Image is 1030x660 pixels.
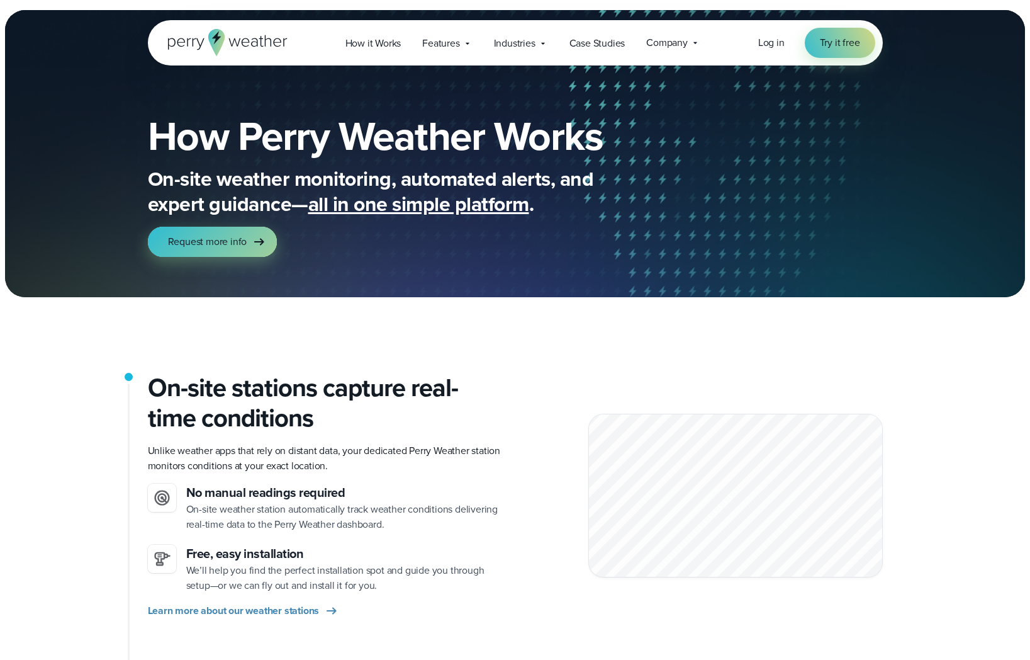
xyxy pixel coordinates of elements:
span: all in one simple platform [308,189,529,219]
span: Learn more about our weather stations [148,603,320,618]
span: Industries [494,36,535,51]
span: Request more info [168,234,247,249]
a: Learn more about our weather stations [148,603,340,618]
a: Request more info [148,227,277,257]
a: Try it free [805,28,875,58]
h3: Free, easy installation [186,545,505,563]
span: Try it free [820,35,860,50]
p: On-site weather monitoring, automated alerts, and expert guidance— . [148,166,651,217]
a: How it Works [335,30,412,56]
h1: How Perry Weather Works [148,116,694,156]
span: Features [422,36,459,51]
span: Company [646,35,688,50]
a: Case Studies [559,30,636,56]
p: On-site weather station automatically track weather conditions delivering real-time data to the P... [186,502,505,532]
a: Log in [758,35,785,50]
p: We’ll help you find the perfect installation spot and guide you through setup—or we can fly out a... [186,563,505,593]
span: How it Works [345,36,401,51]
p: Unlike weather apps that rely on distant data, your dedicated Perry Weather station monitors cond... [148,443,505,474]
h3: No manual readings required [186,484,505,502]
span: Case Studies [569,36,625,51]
h2: On-site stations capture real-time conditions [148,373,505,433]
